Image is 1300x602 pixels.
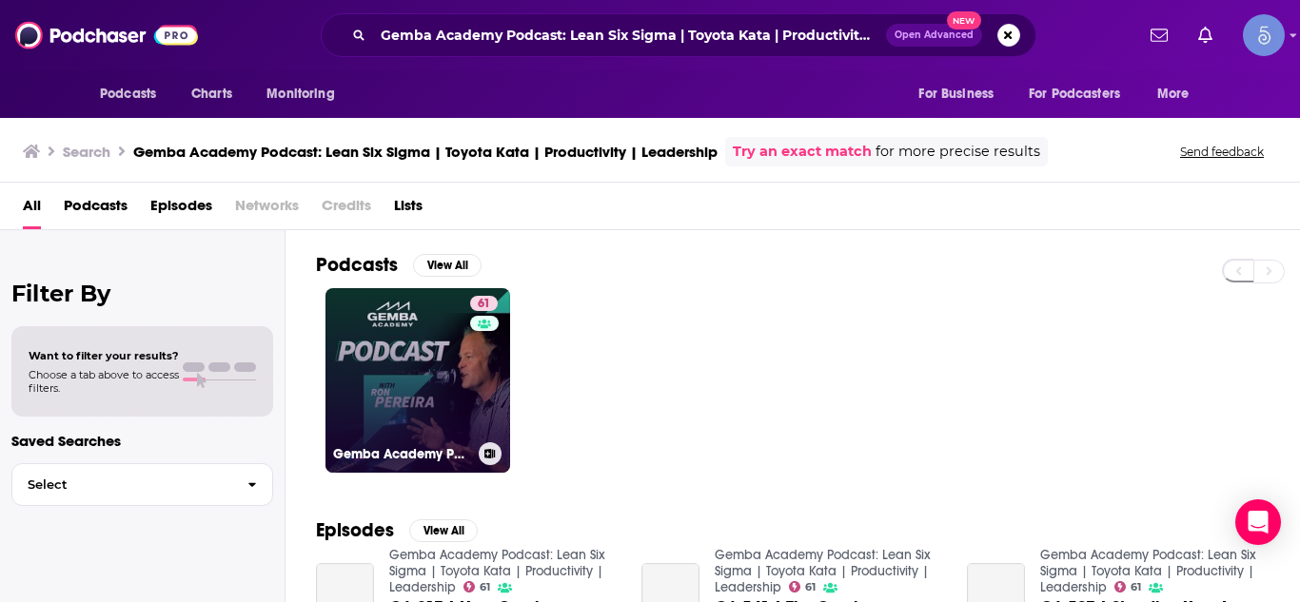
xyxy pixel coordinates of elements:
p: Saved Searches [11,432,273,450]
span: 61 [1131,583,1141,592]
span: Monitoring [266,81,334,107]
span: 61 [805,583,816,592]
button: open menu [1144,76,1213,112]
a: 61 [1114,581,1142,592]
a: Podcasts [64,190,128,229]
a: All [23,190,41,229]
span: Choose a tab above to access filters. [29,368,179,395]
button: open menu [1016,76,1148,112]
span: for more precise results [876,141,1040,163]
a: 61 [463,581,491,592]
span: Select [12,478,232,491]
span: Networks [235,190,299,229]
span: Logged in as Spiral5-G1 [1243,14,1285,56]
a: Episodes [150,190,212,229]
span: 61 [478,295,490,314]
span: For Podcasters [1029,81,1120,107]
span: Want to filter your results? [29,349,179,362]
h3: Search [63,143,110,161]
div: Search podcasts, credits, & more... [321,13,1036,57]
span: Open Advanced [895,30,974,40]
a: Gemba Academy Podcast: Lean Six Sigma | Toyota Kata | Productivity | Leadership [715,547,931,595]
a: Gemba Academy Podcast: Lean Six Sigma | Toyota Kata | Productivity | Leadership [1040,547,1256,595]
span: New [947,11,981,29]
a: 61 [470,296,498,311]
h3: Gemba Academy Podcast: Lean Six Sigma | Toyota Kata | Productivity | Leadership [133,143,718,161]
button: Open AdvancedNew [886,24,982,47]
input: Search podcasts, credits, & more... [373,20,886,50]
a: 61Gemba Academy Podcast: Lean Six Sigma | Toyota Kata | Productivity | Leadership [325,288,510,473]
button: open menu [87,76,181,112]
button: open menu [905,76,1017,112]
a: Show notifications dropdown [1143,19,1175,51]
a: Gemba Academy Podcast: Lean Six Sigma | Toyota Kata | Productivity | Leadership [389,547,605,595]
img: Podchaser - Follow, Share and Rate Podcasts [15,17,198,53]
button: Select [11,463,273,506]
a: Lists [394,190,423,229]
a: EpisodesView All [316,518,478,542]
a: Charts [179,76,244,112]
button: open menu [253,76,359,112]
span: 61 [480,583,490,592]
h2: Episodes [316,518,394,542]
button: Send feedback [1174,144,1270,160]
span: Charts [191,81,232,107]
button: View All [409,519,478,542]
h3: Gemba Academy Podcast: Lean Six Sigma | Toyota Kata | Productivity | Leadership [333,446,471,462]
span: Credits [322,190,371,229]
button: View All [413,254,482,277]
img: User Profile [1243,14,1285,56]
span: Podcasts [100,81,156,107]
span: More [1157,81,1190,107]
a: PodcastsView All [316,253,482,277]
h2: Podcasts [316,253,398,277]
span: For Business [918,81,994,107]
a: Show notifications dropdown [1191,19,1220,51]
a: 61 [789,581,817,592]
div: Open Intercom Messenger [1235,499,1281,545]
button: Show profile menu [1243,14,1285,56]
a: Try an exact match [733,141,872,163]
h2: Filter By [11,280,273,307]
